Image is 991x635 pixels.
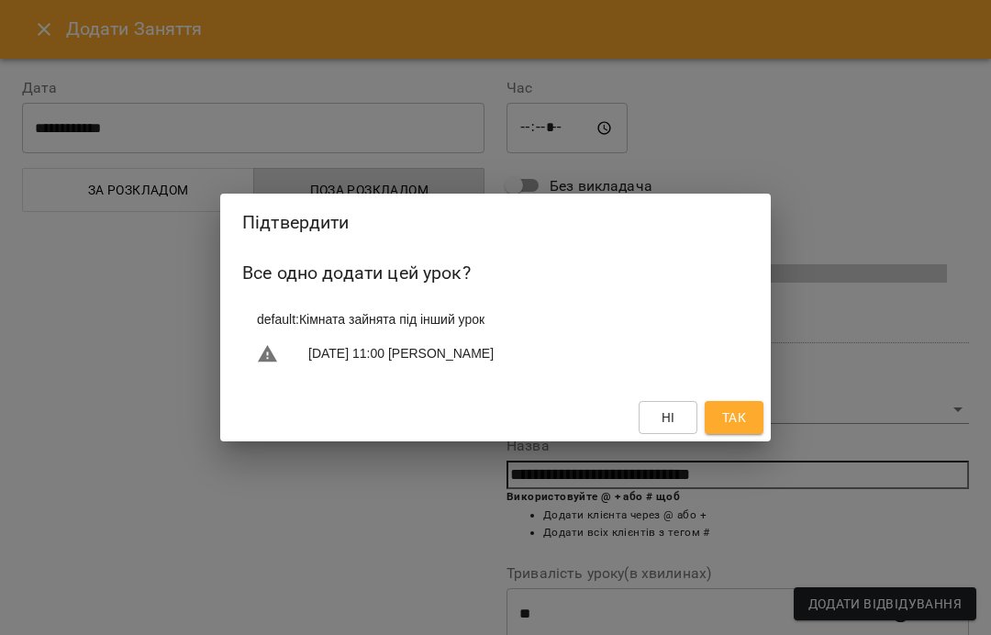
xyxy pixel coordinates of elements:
span: Ні [662,407,675,429]
button: Ні [639,401,697,434]
button: Так [705,401,763,434]
li: [DATE] 11:00 [PERSON_NAME] [242,336,749,373]
h6: Все одно додати цей урок? [242,259,749,287]
span: Так [722,407,746,429]
li: default : Кімната зайнята під інший урок [242,303,749,336]
h2: Підтвердити [242,208,749,237]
